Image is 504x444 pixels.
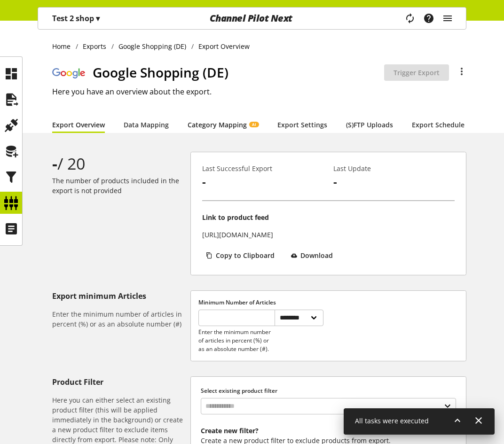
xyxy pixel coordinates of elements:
p: Last Successful Export [202,164,323,173]
a: Data Mapping [124,120,169,130]
b: Create new filter? [201,426,259,435]
p: Enter the minimum number of articles in percent (%) or as an absolute number (#). [198,328,275,353]
nav: main navigation [38,7,466,30]
img: logo [52,66,85,79]
span: AI [252,122,256,127]
h6: Enter the minimum number of articles in percent (%) or as an absolute number (#) [52,309,187,329]
a: Download [287,247,342,267]
a: Export Schedule [412,120,465,130]
button: Download [287,247,342,264]
span: All tasks were executed [355,416,429,425]
button: Trigger Export [384,64,449,81]
h1: Google Shopping (DE) [93,62,384,82]
span: Home [52,41,71,51]
span: Trigger Export [394,68,440,78]
label: Minimum Number of Articles [198,298,323,307]
h5: Export minimum Articles [52,290,187,302]
a: Exports [78,41,111,51]
h2: Here you have an overview about the export. [52,86,466,97]
label: Select existing product filter [201,387,456,395]
p: - [333,173,455,190]
a: Category MappingAI [188,120,259,130]
p: [URL][DOMAIN_NAME] [202,230,273,240]
span: ▾ [96,13,100,23]
a: (S)FTP Uploads [346,120,393,130]
a: Home [52,41,76,51]
p: Test 2 shop [52,13,100,24]
p: The number of products included in the export is not provided [52,176,187,195]
p: Link to product feed [202,212,269,222]
span: Copy to Clipboard [216,250,275,260]
p: - [202,173,323,190]
div: / 20 [52,152,187,176]
a: Export Settings [277,120,327,130]
b: - [52,153,57,174]
a: Export Overview [52,120,105,130]
h5: Product Filter [52,376,187,388]
span: Exports [83,41,106,51]
p: Last Update [333,164,455,173]
button: Copy to Clipboard [202,247,283,264]
span: Download [300,250,333,260]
